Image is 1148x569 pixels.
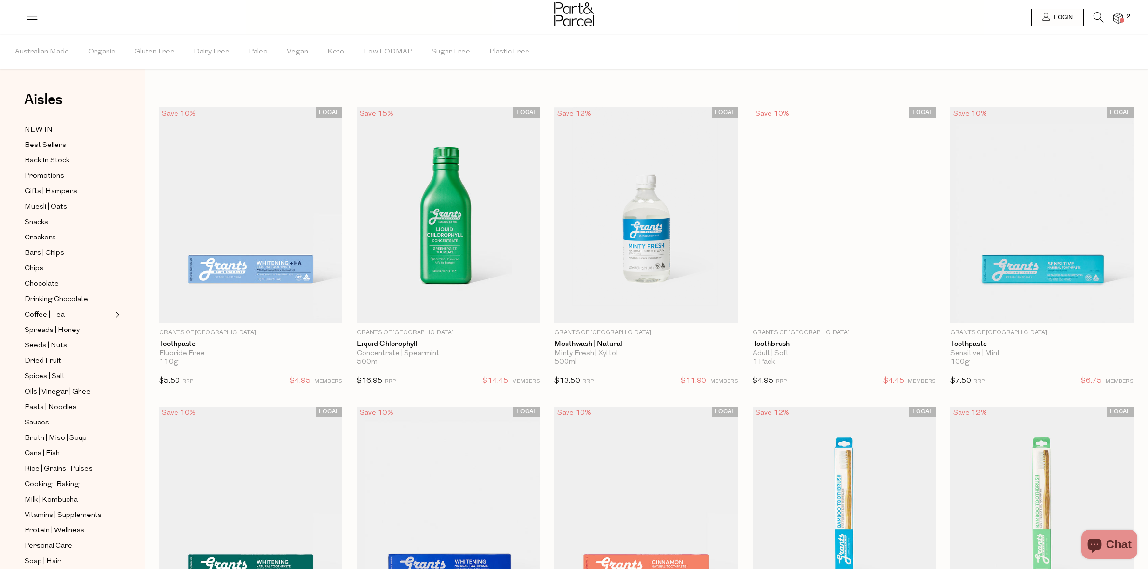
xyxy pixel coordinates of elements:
a: Vitamins | Supplements [25,509,112,521]
a: NEW IN [25,124,112,136]
span: 1 Pack [753,358,775,367]
a: Back In Stock [25,155,112,167]
a: Pasta | Noodles [25,401,112,413]
a: Liquid Chlorophyll [357,340,540,348]
span: Plastic Free [489,35,529,69]
span: Promotions [25,171,64,182]
span: Personal Care [25,541,72,552]
div: Concentrate | Spearmint [357,349,540,358]
a: Muesli | Oats [25,201,112,213]
small: MEMBERS [314,379,342,384]
span: $4.45 [883,375,904,387]
span: Gluten Free [135,35,175,69]
span: Pasta | Noodles [25,402,77,413]
span: LOCAL [712,107,738,118]
span: LOCAL [513,107,540,118]
span: Sauces [25,417,49,429]
small: RRP [182,379,193,384]
div: Save 15% [357,107,396,120]
small: MEMBERS [908,379,936,384]
a: Milk | Kombucha [25,494,112,506]
a: Crackers [25,232,112,244]
a: Sauces [25,417,112,429]
span: $13.50 [554,377,580,384]
span: $5.50 [159,377,180,384]
p: Grants of [GEOGRAPHIC_DATA] [357,329,540,337]
a: Gifts | Hampers [25,185,112,198]
span: Rice | Grains | Pulses [25,463,93,475]
span: Protein | Wellness [25,525,84,537]
span: LOCAL [316,107,342,118]
small: RRP [973,379,985,384]
span: 100g [950,358,970,367]
span: Vegan [287,35,308,69]
span: $4.95 [290,375,311,387]
span: Vitamins | Supplements [25,510,102,521]
span: Seeds | Nuts [25,340,67,352]
span: 500ml [554,358,577,367]
div: Save 12% [753,407,792,420]
span: Crackers [25,232,56,244]
a: Protein | Wellness [25,525,112,537]
small: MEMBERS [1106,379,1134,384]
p: Grants of [GEOGRAPHIC_DATA] [554,329,738,337]
a: Login [1031,9,1084,26]
a: Soap | Hair [25,556,112,568]
small: MEMBERS [512,379,540,384]
img: Liquid Chlorophyll [357,107,540,323]
div: Minty Fresh | Xylitol [554,349,738,358]
a: Bars | Chips [25,247,112,259]
a: Mouthwash | Natural [554,340,738,348]
span: Broth | Miso | Soup [25,433,87,444]
a: Spices | Salt [25,371,112,383]
span: Sugar Free [432,35,470,69]
a: Dried Fruit [25,355,112,367]
span: $16.95 [357,377,382,384]
span: Coffee | Tea [25,309,65,321]
span: LOCAL [909,107,936,118]
span: Soap | Hair [25,556,61,568]
a: Toothpaste [950,340,1134,348]
a: Coffee | Tea [25,309,112,321]
span: $4.95 [753,377,773,384]
span: 500ml [357,358,379,367]
span: Low FODMAP [364,35,412,69]
a: Seeds | Nuts [25,340,112,352]
span: Drinking Chocolate [25,294,88,305]
a: Broth | Miso | Soup [25,432,112,444]
span: 110g [159,358,178,367]
a: Cans | Fish [25,448,112,460]
span: Best Sellers [25,140,66,151]
small: MEMBERS [710,379,738,384]
a: Best Sellers [25,139,112,151]
p: Grants of [GEOGRAPHIC_DATA] [159,329,342,337]
a: Drinking Chocolate [25,293,112,305]
a: 2 [1113,13,1123,23]
span: Oils | Vinegar | Ghee [25,386,91,398]
div: Save 10% [357,407,396,420]
a: Snacks [25,216,112,228]
span: $7.50 [950,377,971,384]
span: Back In Stock [25,155,69,167]
span: Chocolate [25,278,59,290]
div: Save 12% [950,407,990,420]
p: Grants of [GEOGRAPHIC_DATA] [753,329,936,337]
a: Chocolate [25,278,112,290]
span: LOCAL [712,407,738,417]
div: Save 10% [753,107,792,120]
span: Dairy Free [194,35,230,69]
small: RRP [385,379,396,384]
span: Aisles [24,89,63,110]
div: Fluoride Free [159,349,342,358]
span: LOCAL [513,407,540,417]
a: Toothbrush [753,340,936,348]
div: Save 10% [554,407,594,420]
span: Paleo [249,35,268,69]
span: Gifts | Hampers [25,186,77,198]
span: Australian Made [15,35,69,69]
div: Save 10% [950,107,990,120]
img: Mouthwash | Natural [554,107,738,323]
span: NEW IN [25,124,53,136]
span: $11.90 [681,375,706,387]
